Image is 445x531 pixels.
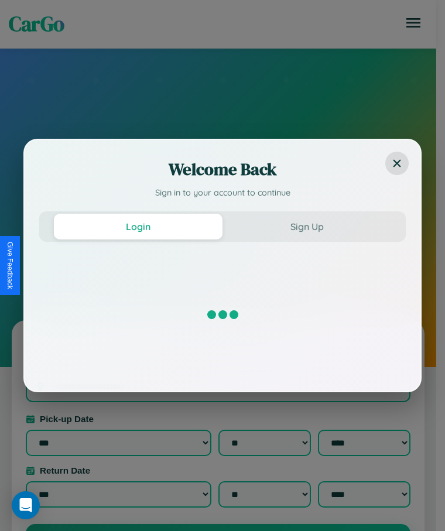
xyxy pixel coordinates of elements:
button: Sign Up [222,214,391,239]
div: Open Intercom Messenger [12,491,40,519]
h2: Welcome Back [39,157,406,181]
p: Sign in to your account to continue [39,187,406,200]
button: Login [54,214,222,239]
div: Give Feedback [6,242,14,289]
